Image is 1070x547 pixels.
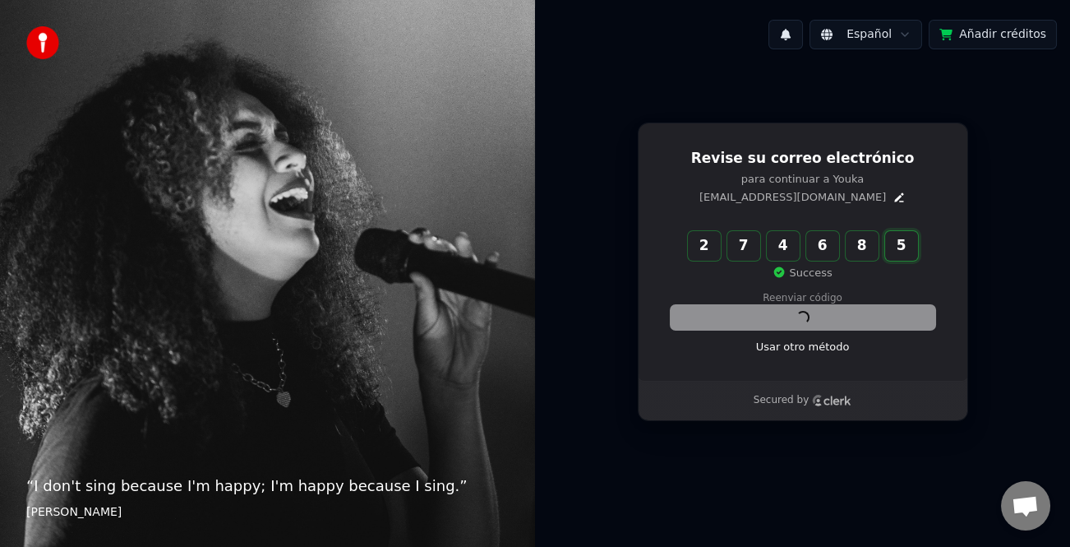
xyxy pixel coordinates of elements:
[929,20,1057,49] button: Añadir créditos
[671,149,935,169] h1: Revise su correo electrónico
[26,475,509,498] p: “ I don't sing because I'm happy; I'm happy because I sing. ”
[26,504,509,521] footer: [PERSON_NAME]
[699,190,886,205] p: [EMAIL_ADDRESS][DOMAIN_NAME]
[754,394,809,407] p: Secured by
[26,26,59,59] img: youka
[688,231,951,261] input: Enter verification code
[1001,481,1050,531] div: Chat abierto
[756,340,850,355] a: Usar otro método
[812,395,851,406] a: Clerk logo
[892,191,906,204] button: Edit
[773,266,832,280] p: Success
[671,172,935,187] p: para continuar a Youka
